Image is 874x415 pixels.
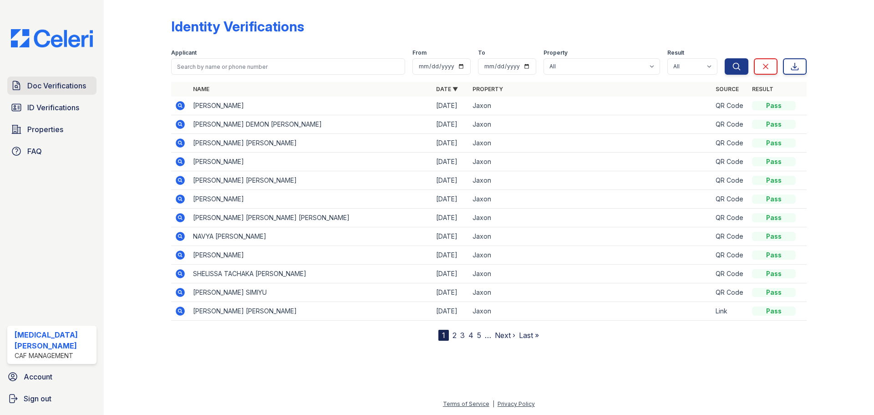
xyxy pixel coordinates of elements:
td: [PERSON_NAME] [189,246,432,265]
td: Jaxon [469,153,712,171]
a: Privacy Policy [498,400,535,407]
td: QR Code [712,153,748,171]
td: QR Code [712,209,748,227]
span: FAQ [27,146,42,157]
td: [DATE] [432,97,469,115]
td: SHELISSA TACHAKA [PERSON_NAME] [189,265,432,283]
div: Pass [752,176,796,185]
a: Account [4,368,100,386]
a: Last » [519,331,539,340]
td: QR Code [712,227,748,246]
div: Identity Verifications [171,18,304,35]
span: Sign out [24,393,51,404]
td: [DATE] [432,153,469,171]
td: [DATE] [432,283,469,302]
td: [DATE] [432,115,469,134]
input: Search by name or phone number [171,58,405,75]
a: 3 [460,331,465,340]
a: FAQ [7,142,97,160]
div: Pass [752,138,796,148]
div: 1 [438,330,449,341]
td: [PERSON_NAME] DEMON [PERSON_NAME] [189,115,432,134]
td: [PERSON_NAME] [189,190,432,209]
td: Link [712,302,748,321]
td: Jaxon [469,302,712,321]
div: Pass [752,120,796,129]
div: Pass [752,101,796,110]
span: ID Verifications [27,102,79,113]
div: Pass [752,307,796,316]
label: Property [544,49,568,56]
span: Doc Verifications [27,80,86,91]
div: Pass [752,288,796,297]
label: Applicant [171,49,197,56]
a: Date ▼ [436,86,458,92]
a: Properties [7,120,97,138]
a: 2 [452,331,457,340]
td: [DATE] [432,134,469,153]
td: QR Code [712,265,748,283]
a: Name [193,86,209,92]
div: Pass [752,195,796,204]
td: [DATE] [432,265,469,283]
a: Terms of Service [443,400,489,407]
div: [MEDICAL_DATA][PERSON_NAME] [15,329,93,351]
div: CAF Management [15,351,93,360]
div: Pass [752,232,796,241]
a: 5 [477,331,481,340]
div: Pass [752,269,796,278]
td: QR Code [712,115,748,134]
label: From [412,49,427,56]
span: Properties [27,124,63,135]
div: Pass [752,157,796,166]
td: QR Code [712,246,748,265]
a: Doc Verifications [7,77,97,95]
td: QR Code [712,190,748,209]
td: Jaxon [469,283,712,302]
img: CE_Logo_Blue-a8612792a0a2168367f1c8372b55b34899dd931a85d93a1a3d3e32e68fde9ad4.png [4,29,100,47]
a: Property [473,86,503,92]
div: | [493,400,494,407]
td: [PERSON_NAME] [PERSON_NAME] [189,171,432,190]
td: Jaxon [469,265,712,283]
td: NAVYA [PERSON_NAME] [189,227,432,246]
td: QR Code [712,134,748,153]
td: [PERSON_NAME] [PERSON_NAME] [189,134,432,153]
a: Sign out [4,389,100,408]
a: Next › [495,331,515,340]
a: ID Verifications [7,98,97,117]
td: Jaxon [469,246,712,265]
a: Result [752,86,773,92]
td: QR Code [712,171,748,190]
td: [PERSON_NAME] SIMIYU [189,283,432,302]
a: 4 [468,331,473,340]
a: Source [716,86,739,92]
td: [PERSON_NAME] [189,97,432,115]
td: [DATE] [432,209,469,227]
label: Result [667,49,684,56]
td: Jaxon [469,171,712,190]
td: Jaxon [469,97,712,115]
td: [DATE] [432,171,469,190]
span: Account [24,371,52,382]
td: Jaxon [469,227,712,246]
td: [PERSON_NAME] [PERSON_NAME] [PERSON_NAME] [189,209,432,227]
td: QR Code [712,283,748,302]
td: Jaxon [469,190,712,209]
td: [PERSON_NAME] [PERSON_NAME] [189,302,432,321]
td: Jaxon [469,134,712,153]
div: Pass [752,251,796,260]
td: [DATE] [432,302,469,321]
td: QR Code [712,97,748,115]
label: To [478,49,485,56]
span: … [485,330,491,341]
td: [PERSON_NAME] [189,153,432,171]
td: [DATE] [432,227,469,246]
td: [DATE] [432,246,469,265]
td: Jaxon [469,115,712,134]
td: Jaxon [469,209,712,227]
div: Pass [752,213,796,222]
td: [DATE] [432,190,469,209]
